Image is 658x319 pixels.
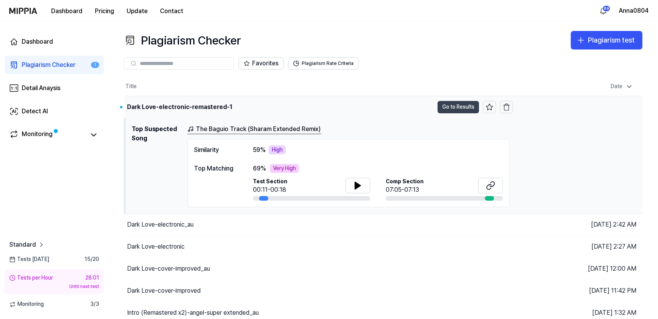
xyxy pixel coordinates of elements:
a: Plagiarism Checker1 [5,56,104,74]
div: Until next test [9,283,99,290]
a: Monitoring [9,130,85,140]
div: Date [608,80,636,93]
div: Plagiarism test [588,35,635,46]
div: 00:11-00:18 [253,185,287,194]
button: Plagiarism test [571,31,643,49]
a: Standard [9,240,45,249]
td: [DATE] 2:52 AM [513,96,643,118]
span: 69 % [253,164,266,173]
button: Go to Results [438,101,479,113]
button: Anna0804 [619,6,649,15]
button: Update [120,3,154,19]
span: Standard [9,240,36,249]
div: Dark Love-electronic-remastered-1 [127,102,232,112]
td: [DATE] 11:42 PM [513,280,643,302]
span: Comp Section [386,178,424,186]
div: 1 [91,62,99,68]
div: Plagiarism Checker [22,60,76,70]
button: Plagiarism Rate Criteria [288,57,359,70]
h1: Top Suspected Song [132,125,181,208]
td: [DATE] 2:27 AM [513,236,643,258]
button: Contact [154,3,189,19]
span: 59 % [253,145,266,155]
div: Very High [270,164,299,173]
img: logo [9,8,37,14]
div: 07:05-07:13 [386,185,424,194]
img: 알림 [599,6,608,15]
div: 88 [603,5,610,12]
td: [DATE] 12:00 AM [513,258,643,280]
button: Pricing [89,3,120,19]
div: Tests per Hour [9,274,53,282]
div: Detail Anaysis [22,84,60,93]
button: Dashboard [45,3,89,19]
div: Plagiarism Checker [124,31,241,49]
button: 알림88 [597,5,610,17]
div: Similarity [194,145,237,155]
div: Monitoring [22,130,53,140]
div: Dark Love-electronic_au [127,220,194,229]
span: 3 / 3 [90,300,99,308]
div: Dark Love-electronic [127,242,185,251]
div: Detect AI [22,107,48,116]
div: Dashboard [22,37,53,46]
span: Test Section [253,178,287,186]
th: Title [125,77,513,96]
div: Intro (Remastered x2)-angel-super extended_au [127,308,259,317]
div: High [269,145,286,155]
a: Detail Anaysis [5,79,104,97]
div: Dark Love-cover-improved [127,286,201,295]
a: Detect AI [5,102,104,121]
div: Dark Love-cover-improved_au [127,264,210,273]
a: The Baguio Track (Sharam Extended Remix) [187,125,321,134]
span: Tests [DATE] [9,256,49,263]
div: 28:01 [85,274,99,282]
span: Monitoring [9,300,44,308]
div: Top Matching [194,164,237,173]
button: Favorites [239,57,283,70]
a: Update [120,0,154,22]
span: 15 / 20 [84,256,99,263]
a: Dashboard [5,32,104,51]
td: [DATE] 2:42 AM [513,214,643,236]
